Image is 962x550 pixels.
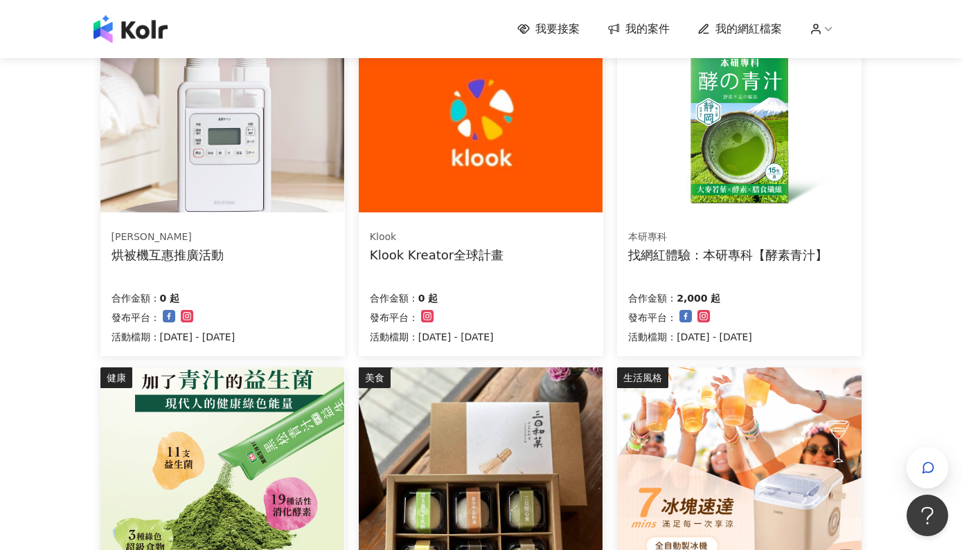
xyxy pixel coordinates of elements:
div: Klook Kreator全球計畫 [370,246,504,264]
a: 我的案件 [607,21,670,37]
div: 美食 [359,367,391,388]
p: 0 起 [418,290,438,306]
div: 找網紅體驗：本研專科【酵素青汁】 [628,246,828,264]
img: 強力烘被機 FK-H1 [100,29,344,212]
div: 健康 [100,367,132,388]
p: 發布平台： [370,309,418,326]
span: 我的網紅檔案 [715,21,782,37]
div: [PERSON_NAME] [112,230,224,244]
div: 本研專科 [628,230,828,244]
p: 合作金額： [370,290,418,306]
a: 我的網紅檔案 [697,21,782,37]
p: 活動檔期：[DATE] - [DATE] [112,329,235,345]
p: 合作金額： [628,290,677,306]
span: 我的案件 [625,21,670,37]
p: 活動檔期：[DATE] - [DATE] [628,329,752,345]
p: 合作金額： [112,290,160,306]
div: 生活風格 [617,367,668,388]
img: logo [93,15,168,43]
iframe: Help Scout Beacon - Open [907,495,948,536]
span: 我要接案 [535,21,580,37]
div: Klook [370,230,504,244]
div: 烘被機互惠推廣活動 [112,246,224,264]
a: 我要接案 [517,21,580,37]
p: 發布平台： [628,309,677,326]
img: 酵素青汁 [617,29,861,212]
img: Klook Kreator全球計畫 [359,29,603,212]
p: 2,000 起 [677,290,720,306]
p: 活動檔期：[DATE] - [DATE] [370,329,494,345]
p: 0 起 [160,290,180,306]
p: 發布平台： [112,309,160,326]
